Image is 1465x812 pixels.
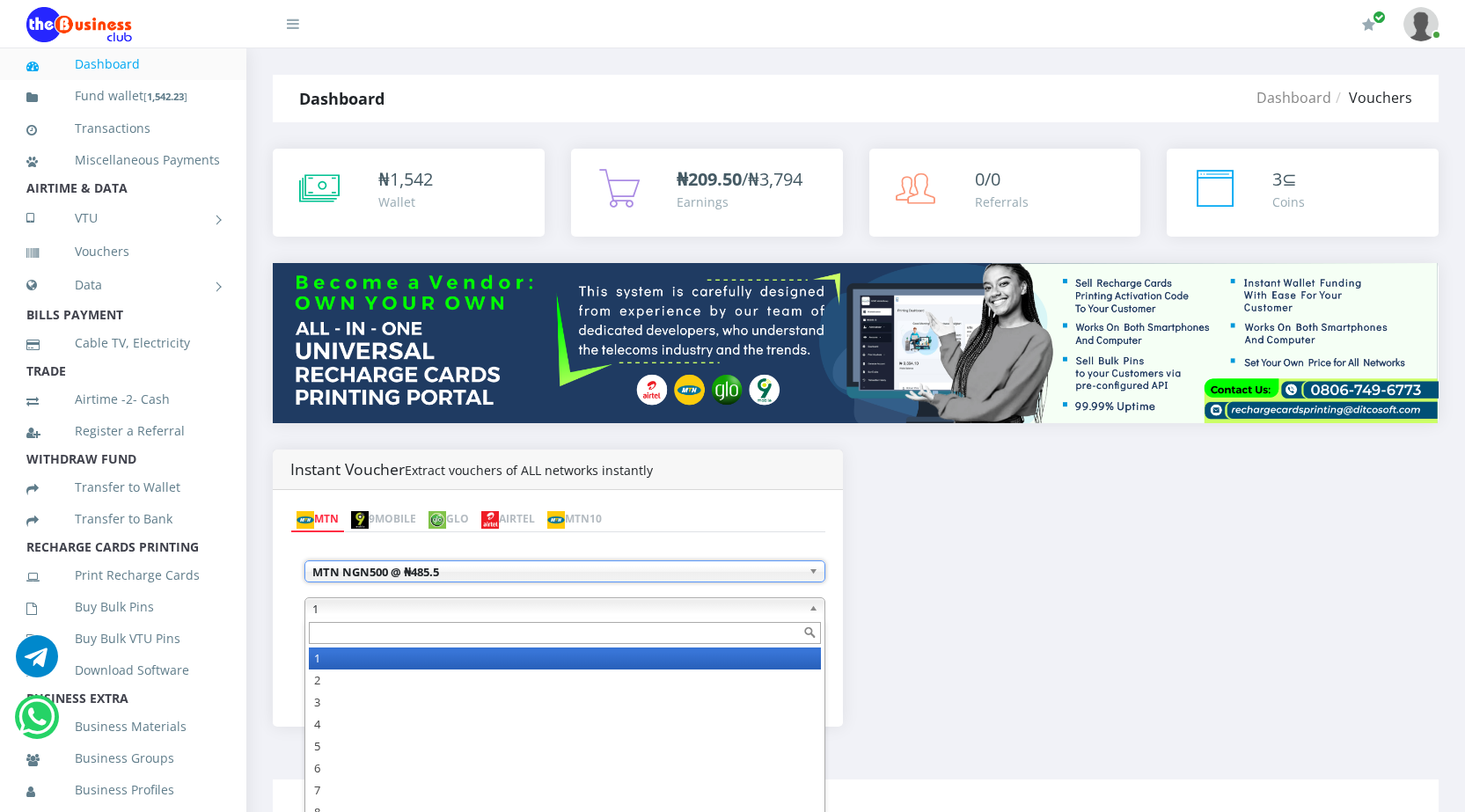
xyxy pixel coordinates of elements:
[26,467,220,508] a: Transfer to Wallet
[1331,87,1412,108] li: Vouchers
[975,193,1029,211] div: Referrals
[290,460,825,479] h4: Instant Voucher
[547,511,565,529] img: mtn.png
[26,499,220,539] a: Transfer to Bank
[1272,193,1305,211] div: Coins
[475,508,541,532] a: AIRTEL
[147,90,184,103] b: 1,542.23
[312,598,802,619] span: 1
[26,140,220,180] a: Miscellaneous Payments
[143,90,187,103] small: [ ]
[677,167,802,191] span: /₦3,794
[378,166,433,193] div: ₦
[26,706,220,747] a: Business Materials
[869,149,1141,237] a: 0/0 Referrals
[1272,167,1282,191] span: 3
[26,44,220,84] a: Dashboard
[273,263,1439,423] img: multitenant_rcp.png
[571,149,843,237] a: ₦209.50/₦3,794 Earnings
[16,648,58,677] a: Chat for support
[1272,166,1305,193] div: ⊆
[26,379,220,420] a: Airtime -2- Cash
[26,650,220,691] a: Download Software
[309,713,821,735] li: 4
[345,508,422,532] a: 9MOBILE
[312,564,439,580] b: MTN NGN500 @ ₦485.5
[26,738,220,779] a: Business Groups
[26,618,220,659] a: Buy Bulk VTU Pins
[1256,88,1331,107] a: Dashboard
[26,76,220,117] a: Fund wallet[1,542.23]
[273,149,545,237] a: ₦1,542 Wallet
[26,555,220,596] a: Print Recharge Cards
[26,323,220,363] a: Cable TV, Electricity
[975,167,1000,191] span: 0/0
[290,508,345,532] a: MTN
[26,108,220,149] a: Transactions
[429,511,446,529] img: glo.png
[26,587,220,627] a: Buy Bulk Pins
[422,508,475,532] a: GLO
[26,7,132,42] img: Logo
[1403,7,1439,41] img: User
[297,511,314,529] img: mtn.png
[351,511,369,529] img: 9mobile.png
[1373,11,1386,24] span: Renew/Upgrade Subscription
[390,167,433,191] span: 1,542
[378,193,433,211] div: Wallet
[309,757,821,779] li: 6
[309,669,821,691] li: 2
[26,411,220,451] a: Register a Referral
[677,167,742,191] b: ₦209.50
[541,508,608,532] a: MTN10
[299,88,385,109] strong: Dashboard
[677,193,802,211] div: Earnings
[309,647,821,669] li: 1
[309,735,821,757] li: 5
[26,231,220,272] a: Vouchers
[309,691,821,713] li: 3
[481,511,499,529] img: airtel.png
[26,196,220,240] a: VTU
[1362,18,1375,32] i: Renew/Upgrade Subscription
[26,263,220,307] a: Data
[405,462,653,479] small: Extract vouchers of ALL networks instantly
[18,709,55,738] a: Chat for support
[26,770,220,810] a: Business Profiles
[309,779,821,801] li: 7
